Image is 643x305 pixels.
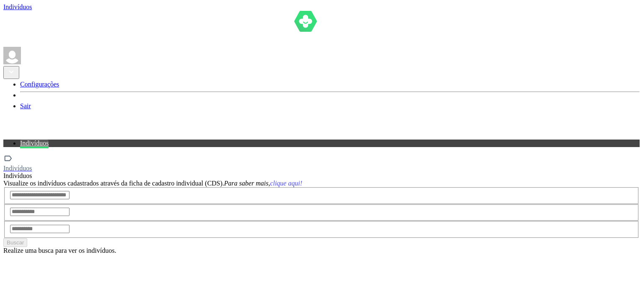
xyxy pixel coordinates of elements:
[3,154,13,163] i: 
[7,67,16,76] i: 
[3,172,640,180] div: Indivíduos
[3,32,640,39] div: [PERSON_NAME]
[3,3,32,10] a: Indivíduos
[3,66,19,79] button: 
[20,81,59,88] a: Configurações
[3,47,21,64] img: img
[3,81,640,110] ul: 
[3,165,640,172] div: Indivíduos
[3,157,640,172] a:  Indivíduos
[3,39,42,46] span: Administrador
[3,247,640,254] div: Realize uma busca para ver os indivíduos.
[20,140,49,148] a: Indivíduos
[20,102,31,109] a: Sair
[224,180,302,187] i: Para saber mais,
[270,180,302,187] span: clique aqui!
[3,117,18,131] button: apps
[3,238,27,247] button: Buscar
[3,180,640,187] div: Visualize os indivíduos cadastrados através da ficha de cadastro individual (CDS).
